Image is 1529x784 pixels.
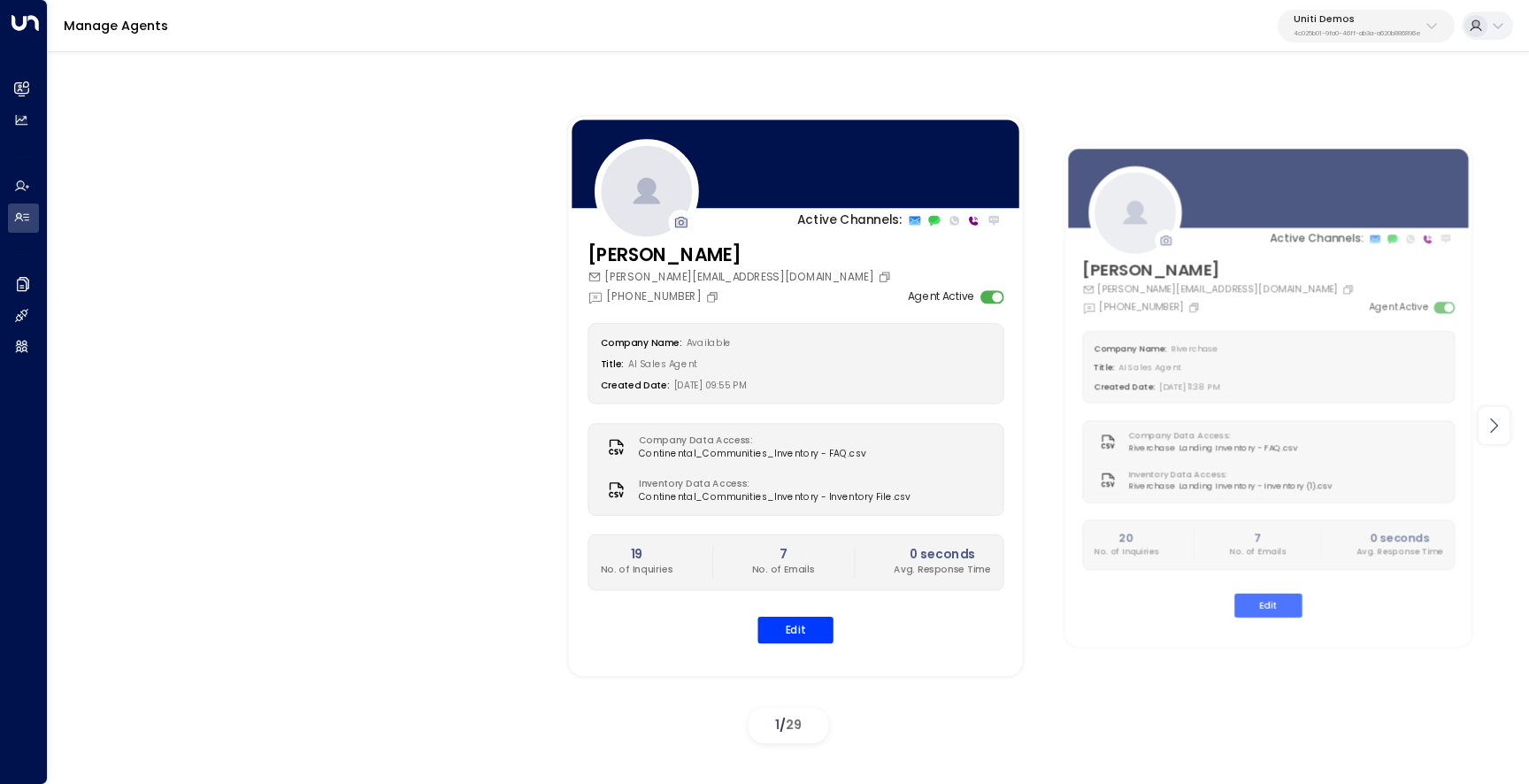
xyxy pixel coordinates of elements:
span: Riverchase Landing Inventory - FAQ.csv [1128,442,1297,455]
p: 4c025b01-9fa0-46ff-ab3a-a620b886896e [1294,30,1421,37]
div: [PERSON_NAME][EMAIL_ADDRESS][DOMAIN_NAME] [588,269,895,285]
label: Company Data Access: [639,434,858,448]
button: Copy [1187,301,1202,313]
h3: [PERSON_NAME] [588,242,895,269]
p: No. of Inquiries [601,564,673,577]
p: No. of Emails [752,564,815,577]
h2: 7 [752,546,815,565]
label: Company Name: [1094,343,1166,355]
span: Continental_Communities_Inventory - FAQ.csv [639,448,866,461]
button: Copy [1341,284,1356,296]
span: 29 [786,716,802,734]
button: Edit [757,617,834,643]
div: / [749,708,828,743]
span: [DATE] 09:55 PM [674,380,748,392]
label: Agent Active [1369,300,1429,314]
span: 1 [775,716,780,734]
span: Available [687,337,732,350]
label: Inventory Data Access: [1128,468,1325,480]
div: [PHONE_NUMBER] [1082,300,1202,314]
label: Created Date: [1094,381,1156,393]
label: Company Name: [601,337,682,350]
h2: 0 seconds [894,546,990,565]
span: AI Sales Agent [1118,362,1180,373]
button: Copy [705,290,722,304]
h2: 19 [601,546,673,565]
span: Continental_Communities_Inventory - Inventory File.csv [639,490,910,503]
button: Uniti Demos4c025b01-9fa0-46ff-ab3a-a620b886896e [1278,10,1455,42]
label: Created Date: [601,380,670,392]
label: Inventory Data Access: [639,477,903,490]
label: Agent Active [908,288,975,304]
p: Active Channels: [1270,231,1363,247]
label: Title: [601,358,625,371]
p: Avg. Response Time [1356,546,1443,558]
h2: 0 seconds [1356,530,1443,546]
button: Copy [878,271,895,284]
label: Company Data Access: [1128,430,1291,442]
button: Edit [1234,594,1302,618]
span: Riverchase Landing Inventory - Inventory (1).csv [1128,480,1332,493]
span: [DATE] 11:38 PM [1159,381,1219,393]
p: No. of Inquiries [1094,546,1158,558]
span: AI Sales Agent [628,358,697,371]
p: Uniti Demos [1294,14,1421,25]
h2: 20 [1094,530,1158,546]
p: Active Channels: [797,211,902,230]
span: Riverchase [1171,343,1218,355]
p: Avg. Response Time [894,564,990,577]
label: Title: [1094,362,1115,373]
a: Manage Agents [64,17,168,35]
h3: [PERSON_NAME] [1082,258,1357,283]
div: [PERSON_NAME][EMAIL_ADDRESS][DOMAIN_NAME] [1082,282,1357,296]
div: [PHONE_NUMBER] [588,288,722,304]
p: No. of Emails [1229,546,1286,558]
h2: 7 [1229,530,1286,546]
